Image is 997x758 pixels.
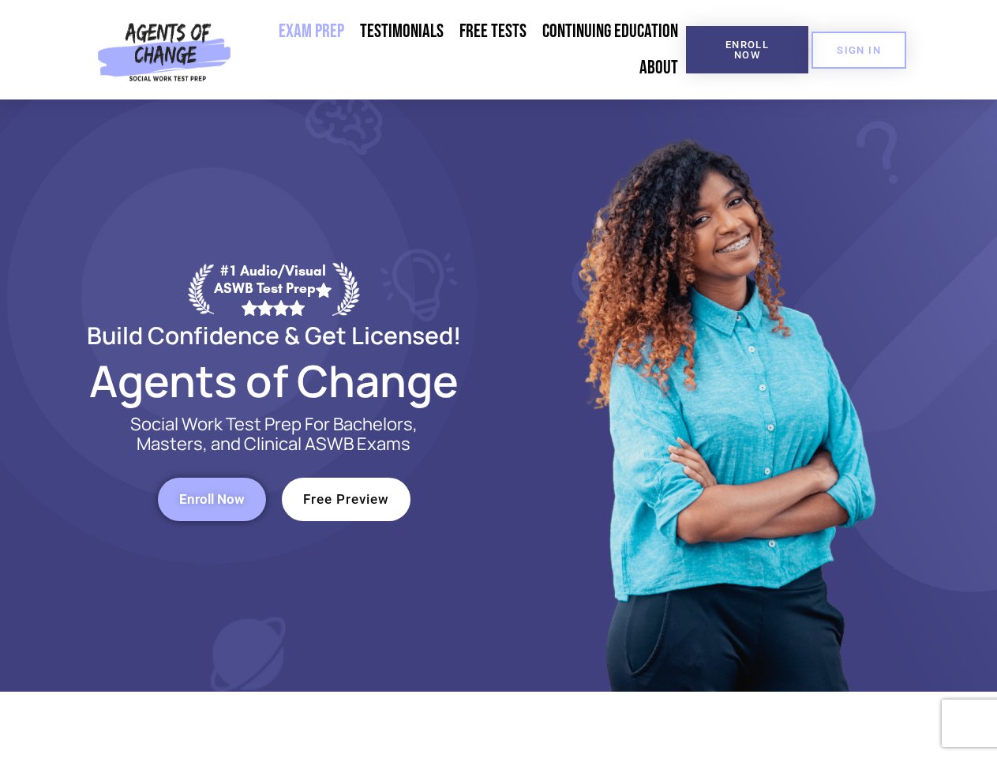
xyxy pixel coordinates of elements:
span: Free Preview [303,493,389,506]
p: Social Work Test Prep For Bachelors, Masters, and Clinical ASWB Exams [112,415,436,454]
a: SIGN IN [811,32,906,69]
h2: Agents of Change [49,362,499,399]
h2: Build Confidence & Get Licensed! [49,324,499,347]
a: Enroll Now [158,478,266,521]
nav: Menu [238,13,686,86]
span: Enroll Now [179,493,245,506]
a: Continuing Education [534,13,686,50]
a: Testimonials [352,13,452,50]
span: Enroll Now [711,39,783,60]
a: Enroll Now [686,26,808,73]
a: Free Preview [282,478,410,521]
div: #1 Audio/Visual ASWB Test Prep [214,262,332,315]
a: Exam Prep [271,13,352,50]
a: Free Tests [452,13,534,50]
img: Website Image 1 (1) [566,99,882,692]
a: About [632,50,686,86]
span: SIGN IN [837,45,881,55]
